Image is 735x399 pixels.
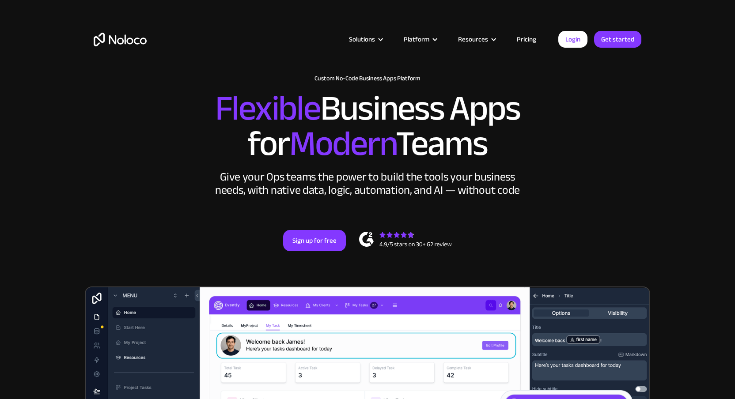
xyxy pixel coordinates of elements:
div: Resources [458,34,488,45]
div: Solutions [338,34,393,45]
a: Pricing [506,34,547,45]
a: home [94,33,147,46]
h2: Business Apps for Teams [94,91,641,162]
div: Platform [404,34,429,45]
a: Login [558,31,587,48]
a: Get started [594,31,641,48]
span: Modern [289,111,396,177]
a: Sign up for free [283,230,346,251]
div: Solutions [349,34,375,45]
span: Flexible [215,75,320,141]
div: Resources [447,34,506,45]
div: Give your Ops teams the power to build the tools your business needs, with native data, logic, au... [213,170,522,197]
div: Platform [393,34,447,45]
